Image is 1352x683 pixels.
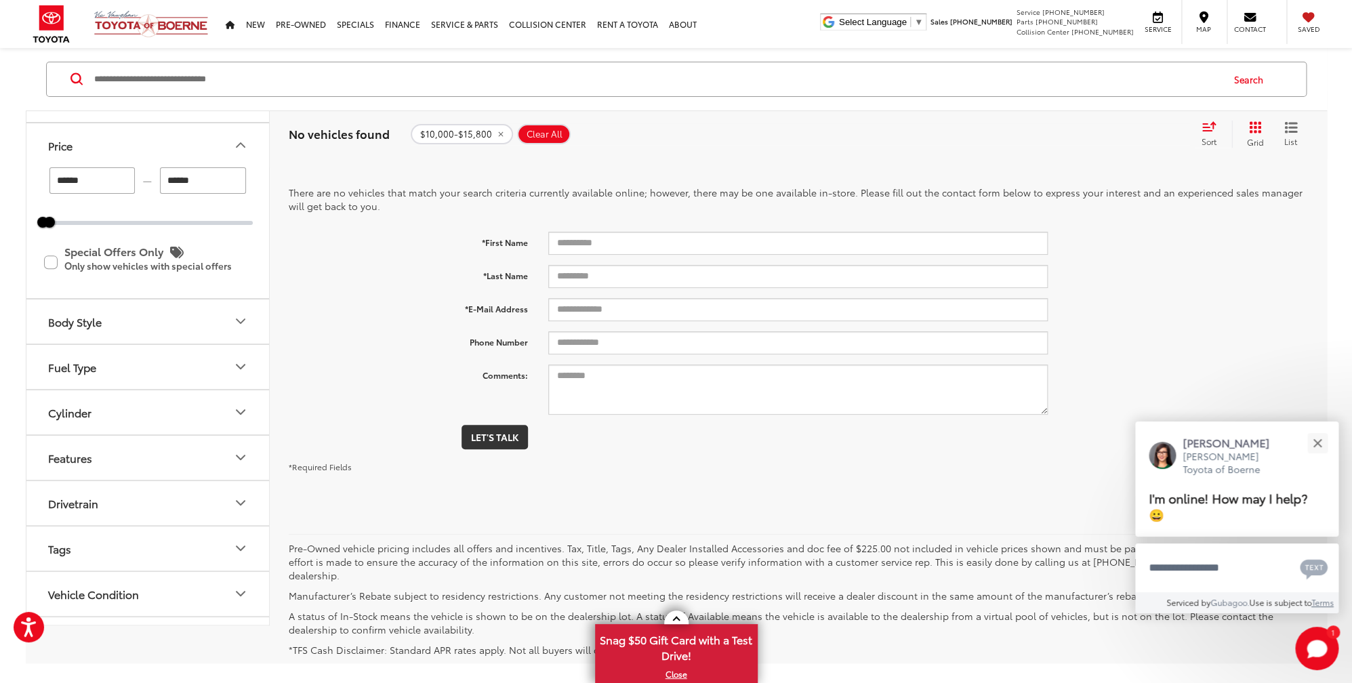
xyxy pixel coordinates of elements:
[26,480,270,524] button: DrivetrainDrivetrain
[48,541,71,554] div: Tags
[420,129,492,140] span: $10,000-$15,800
[26,571,270,615] button: Vehicle ConditionVehicle Condition
[232,137,249,153] div: Price
[139,175,156,186] span: —
[1183,435,1283,450] p: [PERSON_NAME]
[517,124,571,144] button: Clear All
[1189,24,1218,34] span: Map
[1247,136,1264,148] span: Grid
[289,125,390,142] span: No vehicles found
[232,540,249,556] div: Tags
[279,331,539,348] label: Phone Number
[48,496,98,509] div: Drivetrain
[839,17,923,27] a: Select Language​
[1017,26,1069,37] span: Collision Center
[1042,7,1105,17] span: [PHONE_NUMBER]
[289,186,1308,213] p: There are no vehicles that match your search criteria currently available online; however, there ...
[950,16,1012,26] span: [PHONE_NUMBER]
[1249,596,1311,608] span: Use is subject to
[1017,16,1033,26] span: Parts
[26,344,270,388] button: Fuel TypeFuel Type
[839,17,907,27] span: Select Language
[289,643,1298,657] p: *TFS Cash Disclaimer: Standard APR rates apply. Not all buyers will qualify. Must finance through...
[1071,26,1134,37] span: [PHONE_NUMBER]
[1166,596,1210,608] span: Serviced by
[1311,596,1334,608] a: Terms
[232,313,249,329] div: Body Style
[64,262,251,271] p: Only show vehicles with special offers
[48,405,91,418] div: Cylinder
[48,139,73,152] div: Price
[232,495,249,511] div: Drivetrain
[1143,24,1173,34] span: Service
[279,298,539,315] label: *E-Mail Address
[232,358,249,375] div: Fuel Type
[26,123,270,167] button: PricePrice
[1202,136,1216,147] span: Sort
[1017,7,1040,17] span: Service
[910,17,911,27] span: ​
[1135,543,1338,592] textarea: Type your message
[289,609,1298,636] p: A status of In-Stock means the vehicle is shown to be on the dealership lot. A status of Availabl...
[1274,121,1308,148] button: List View
[527,129,562,140] span: Clear All
[411,124,513,144] button: remove 10000-15800
[930,16,948,26] span: Sales
[1296,552,1332,583] button: Chat with SMS
[1195,121,1231,148] button: Select sort value
[289,461,352,472] small: *Required Fields
[44,240,251,284] label: Special Offers Only
[49,167,136,194] input: minimum Buy price
[26,617,270,661] button: Body Type
[1295,627,1338,670] button: Toggle Chat Window
[279,265,539,282] label: *Last Name
[1183,450,1283,476] p: [PERSON_NAME] Toyota of Boerne
[1234,24,1266,34] span: Contact
[1135,421,1338,613] div: Close[PERSON_NAME][PERSON_NAME] Toyota of BoerneI'm online! How may I help? 😀Type your messageCha...
[1149,489,1307,523] span: I'm online! How may I help? 😀
[596,625,756,667] span: Snag $50 Gift Card with a Test Drive!
[279,365,539,381] label: Comments:
[1284,136,1298,147] span: List
[48,587,139,600] div: Vehicle Condition
[1331,629,1334,635] span: 1
[93,63,1221,96] input: Search by Make, Model, or Keyword
[232,449,249,465] div: Features
[48,314,102,327] div: Body Style
[26,390,270,434] button: CylinderCylinder
[462,425,528,449] button: Let's Talk
[289,541,1298,582] p: Pre-Owned vehicle pricing includes all offers and incentives. Tax, Title, Tags, Any Dealer Instal...
[914,17,923,27] span: ▼
[48,451,92,463] div: Features
[289,589,1298,602] p: Manufacturer’s Rebate subject to residency restrictions. Any customer not meeting the residency r...
[1295,627,1338,670] svg: Start Chat
[1300,558,1328,579] svg: Text
[1294,24,1324,34] span: Saved
[160,167,246,194] input: maximum Buy price
[1210,596,1249,608] a: Gubagoo.
[1303,428,1332,457] button: Close
[1036,16,1098,26] span: [PHONE_NUMBER]
[232,585,249,602] div: Vehicle Condition
[232,404,249,420] div: Cylinder
[1221,62,1283,96] button: Search
[48,360,96,373] div: Fuel Type
[94,10,209,38] img: Vic Vaughan Toyota of Boerne
[26,299,270,343] button: Body StyleBody Style
[1231,121,1274,148] button: Grid View
[26,526,270,570] button: TagsTags
[279,232,539,249] label: *First Name
[26,435,270,479] button: FeaturesFeatures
